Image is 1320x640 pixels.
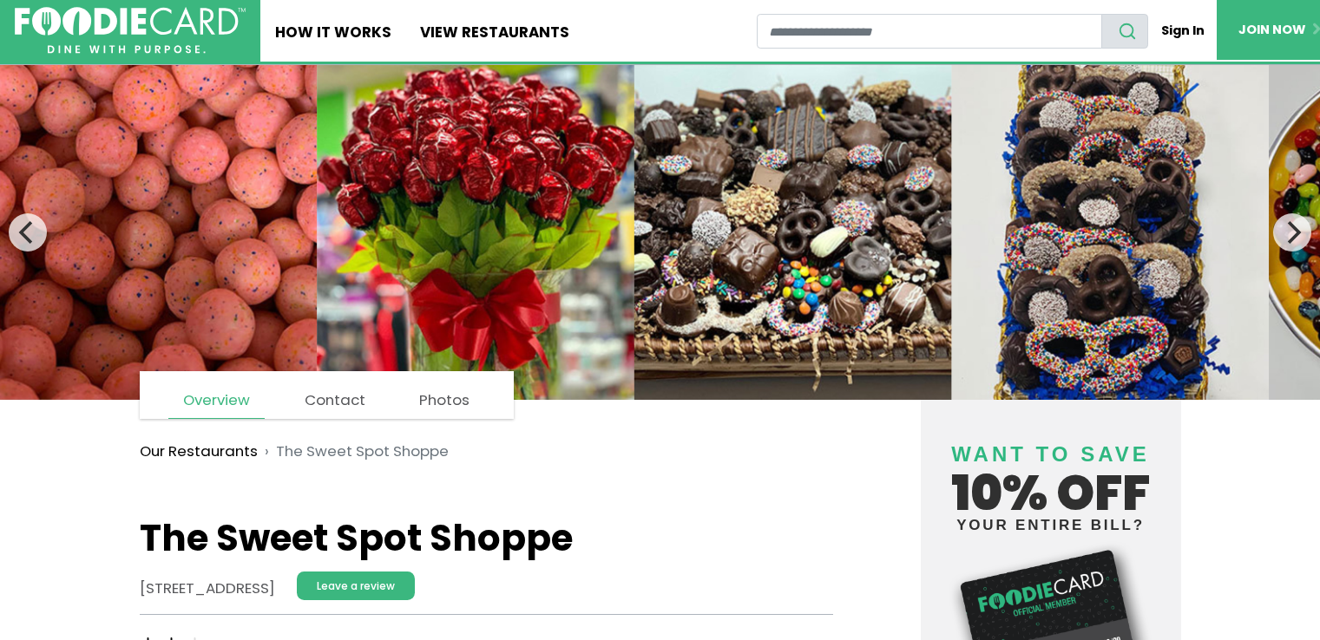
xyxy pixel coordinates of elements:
[258,441,450,463] li: The Sweet Spot Shoppe
[9,213,47,251] button: Previous
[1273,213,1311,251] button: Next
[935,518,1166,532] small: your entire bill?
[140,517,833,560] h1: The Sweet Spot Shoppe
[935,421,1166,532] h4: 10% off
[1101,14,1148,49] button: search
[168,382,265,419] a: Overview
[1148,14,1217,48] a: Sign In
[951,442,1149,466] span: Want to save
[290,382,380,418] a: Contact
[140,429,833,473] nav: breadcrumb
[140,371,514,420] nav: page links
[297,571,415,599] a: Leave a review
[140,441,258,462] a: Our Restaurants
[405,382,485,418] a: Photos
[757,14,1102,49] input: restaurant search
[140,578,275,599] address: [STREET_ADDRESS]
[15,7,246,54] img: FoodieCard; Eat, Drink, Save, Donate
